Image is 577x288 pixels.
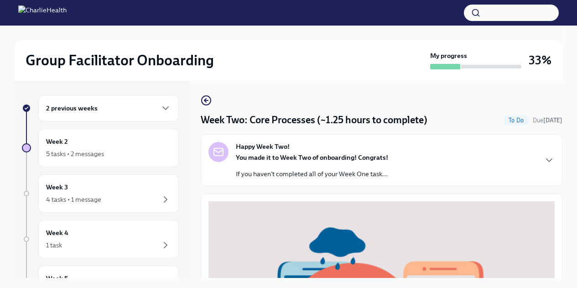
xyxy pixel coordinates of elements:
[26,51,214,69] h2: Group Facilitator Onboarding
[533,117,562,124] span: Due
[46,195,101,204] div: 4 tasks • 1 message
[236,169,388,178] p: If you haven't completed all of your Week One task...
[38,95,179,121] div: 2 previous weeks
[46,136,68,147] h6: Week 2
[46,182,68,192] h6: Week 3
[236,142,290,151] strong: Happy Week Two!
[22,129,179,167] a: Week 25 tasks • 2 messages
[46,273,68,283] h6: Week 5
[430,51,467,60] strong: My progress
[201,113,427,127] h4: Week Two: Core Processes (~1.25 hours to complete)
[46,149,104,158] div: 5 tasks • 2 messages
[22,174,179,213] a: Week 34 tasks • 1 message
[46,241,62,250] div: 1 task
[22,220,179,258] a: Week 41 task
[18,5,67,20] img: CharlieHealth
[46,228,68,238] h6: Week 4
[529,52,551,68] h3: 33%
[236,153,388,162] strong: You made it to Week Two of onboarding! Congrats!
[46,103,98,113] h6: 2 previous weeks
[543,117,562,124] strong: [DATE]
[533,116,562,125] span: September 22nd, 2025 10:00
[503,117,529,124] span: To Do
